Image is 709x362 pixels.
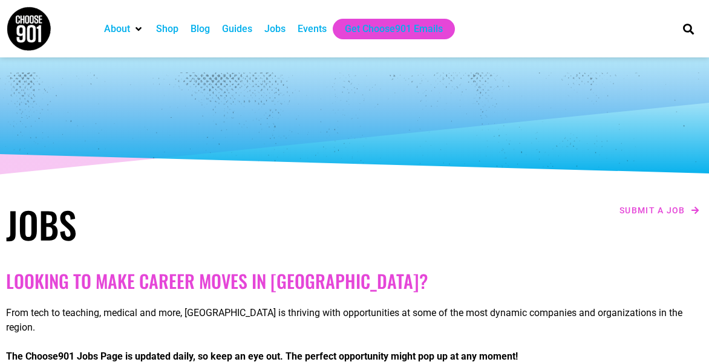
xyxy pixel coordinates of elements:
h2: Looking to make career moves in [GEOGRAPHIC_DATA]? [6,270,703,292]
a: Shop [156,22,178,36]
a: Get Choose901 Emails [345,22,443,36]
h1: Jobs [6,202,348,246]
a: About [104,22,130,36]
nav: Main nav [98,19,662,39]
a: Blog [191,22,210,36]
span: Submit a job [619,206,685,215]
div: Search [678,19,698,39]
a: Events [298,22,327,36]
div: About [98,19,150,39]
a: Submit a job [616,202,703,218]
p: From tech to teaching, medical and more, [GEOGRAPHIC_DATA] is thriving with opportunities at some... [6,306,703,335]
a: Jobs [264,22,286,36]
strong: The Choose901 Jobs Page is updated daily, so keep an eye out. The perfect opportunity might pop u... [6,351,518,362]
a: Guides [222,22,252,36]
